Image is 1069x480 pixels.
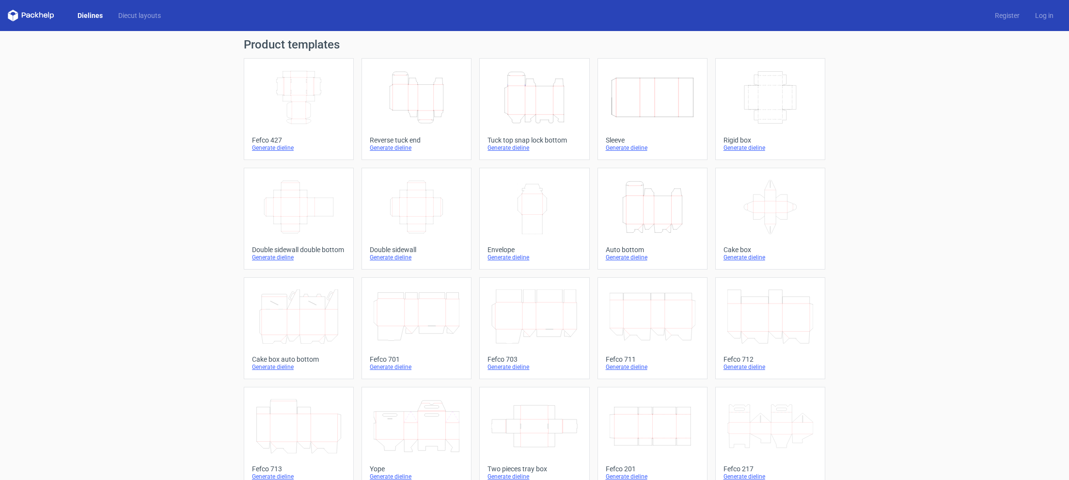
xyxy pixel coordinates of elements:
div: Tuck top snap lock bottom [487,136,581,144]
div: Fefco 217 [723,465,817,473]
a: Double sidewall double bottomGenerate dieline [244,168,354,270]
div: Reverse tuck end [370,136,463,144]
a: Double sidewallGenerate dieline [362,168,472,270]
div: Fefco 427 [252,136,346,144]
div: Rigid box [723,136,817,144]
div: Generate dieline [487,254,581,261]
h1: Product templates [244,39,825,50]
a: EnvelopeGenerate dieline [479,168,589,270]
div: Cake box auto bottom [252,355,346,363]
div: Generate dieline [723,144,817,152]
div: Generate dieline [723,363,817,371]
a: Fefco 427Generate dieline [244,58,354,160]
div: Generate dieline [606,254,699,261]
a: Fefco 701Generate dieline [362,277,472,379]
div: Fefco 703 [487,355,581,363]
div: Fefco 713 [252,465,346,473]
a: Fefco 712Generate dieline [715,277,825,379]
div: Double sidewall double bottom [252,246,346,254]
div: Fefco 711 [606,355,699,363]
div: Generate dieline [723,254,817,261]
a: Fefco 703Generate dieline [479,277,589,379]
div: Fefco 712 [723,355,817,363]
div: Generate dieline [606,144,699,152]
div: Yope [370,465,463,473]
a: Dielines [70,11,110,20]
div: Generate dieline [370,144,463,152]
a: Cake boxGenerate dieline [715,168,825,270]
div: Two pieces tray box [487,465,581,473]
div: Generate dieline [370,254,463,261]
a: Fefco 711Generate dieline [597,277,707,379]
div: Generate dieline [606,363,699,371]
div: Fefco 701 [370,355,463,363]
div: Sleeve [606,136,699,144]
a: Register [987,11,1027,20]
div: Generate dieline [370,363,463,371]
div: Fefco 201 [606,465,699,473]
a: Rigid boxGenerate dieline [715,58,825,160]
div: Generate dieline [252,144,346,152]
a: Diecut layouts [110,11,169,20]
a: Cake box auto bottomGenerate dieline [244,277,354,379]
div: Generate dieline [487,363,581,371]
div: Auto bottom [606,246,699,254]
div: Double sidewall [370,246,463,254]
div: Generate dieline [487,144,581,152]
div: Envelope [487,246,581,254]
div: Generate dieline [252,363,346,371]
a: Tuck top snap lock bottomGenerate dieline [479,58,589,160]
a: Log in [1027,11,1061,20]
a: Auto bottomGenerate dieline [597,168,707,270]
a: Reverse tuck endGenerate dieline [362,58,472,160]
a: SleeveGenerate dieline [597,58,707,160]
div: Generate dieline [252,254,346,261]
div: Cake box [723,246,817,254]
